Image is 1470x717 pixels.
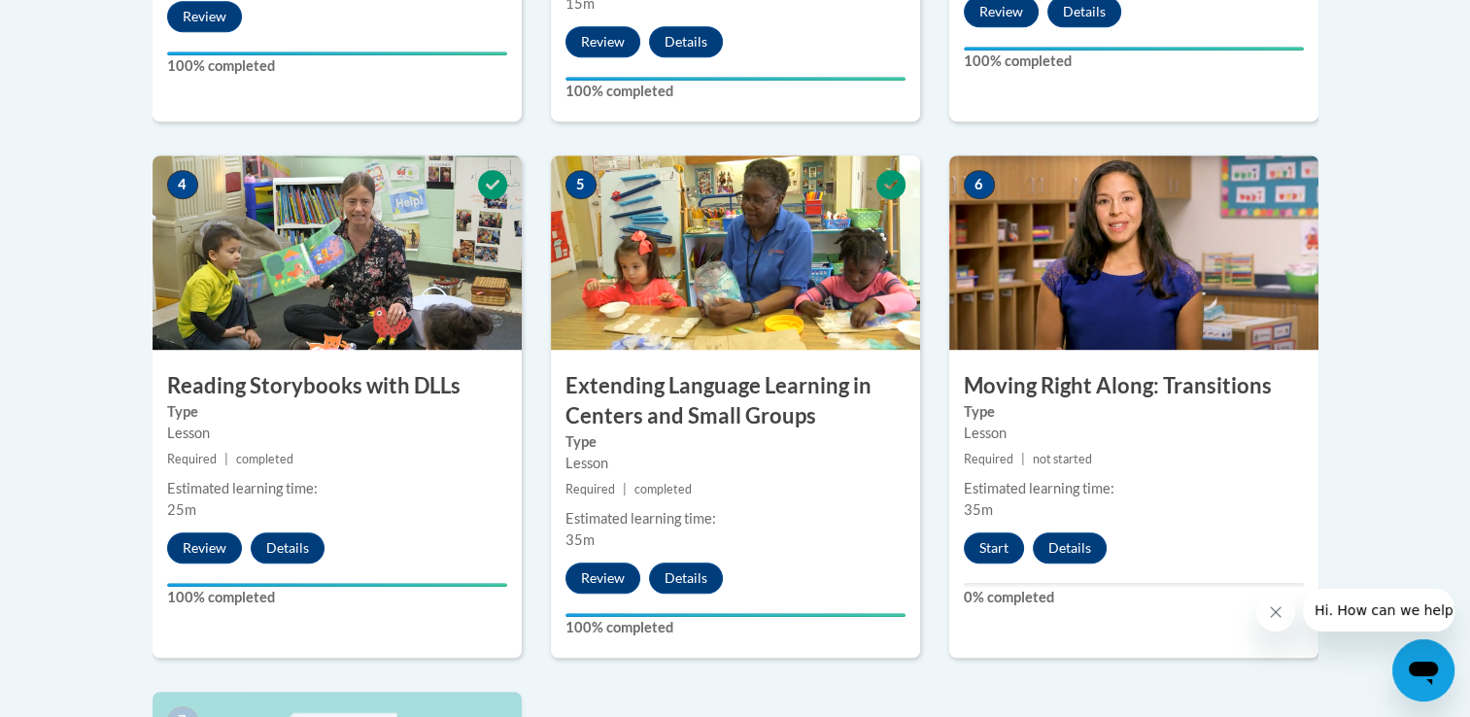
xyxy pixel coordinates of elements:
div: Estimated learning time: [167,478,507,499]
span: 4 [167,170,198,199]
label: 100% completed [565,81,906,102]
span: not started [1033,452,1092,466]
div: Your progress [565,613,906,617]
span: Hi. How can we help? [12,14,157,29]
label: 100% completed [167,587,507,608]
h3: Extending Language Learning in Centers and Small Groups [551,371,920,431]
iframe: Close message [1256,593,1295,632]
h3: Reading Storybooks with DLLs [153,371,522,401]
label: 0% completed [964,587,1304,608]
span: 5 [565,170,597,199]
div: Estimated learning time: [565,508,906,529]
img: Course Image [153,155,522,350]
button: Start [964,532,1024,563]
label: Type [167,401,507,423]
span: completed [634,482,692,496]
span: Required [167,452,217,466]
span: Required [964,452,1013,466]
div: Lesson [167,423,507,444]
span: 6 [964,170,995,199]
button: Review [565,26,640,57]
label: Type [565,431,906,453]
div: Lesson [565,453,906,474]
label: 100% completed [964,51,1304,72]
button: Review [565,563,640,594]
button: Details [649,26,723,57]
button: Review [167,1,242,32]
span: 35m [565,531,595,548]
div: Your progress [565,77,906,81]
button: Details [251,532,325,563]
div: Your progress [167,583,507,587]
h3: Moving Right Along: Transitions [949,371,1318,401]
div: Your progress [167,51,507,55]
div: Your progress [964,47,1304,51]
label: 100% completed [167,55,507,77]
span: Required [565,482,615,496]
span: | [224,452,228,466]
iframe: Message from company [1303,589,1454,632]
img: Course Image [551,155,920,350]
label: 100% completed [565,617,906,638]
label: Type [964,401,1304,423]
div: Estimated learning time: [964,478,1304,499]
button: Details [649,563,723,594]
iframe: Button to launch messaging window [1392,639,1454,701]
span: 35m [964,501,993,518]
img: Course Image [949,155,1318,350]
span: completed [236,452,293,466]
div: Lesson [964,423,1304,444]
span: | [623,482,627,496]
button: Details [1033,532,1107,563]
span: | [1021,452,1025,466]
button: Review [167,532,242,563]
span: 25m [167,501,196,518]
